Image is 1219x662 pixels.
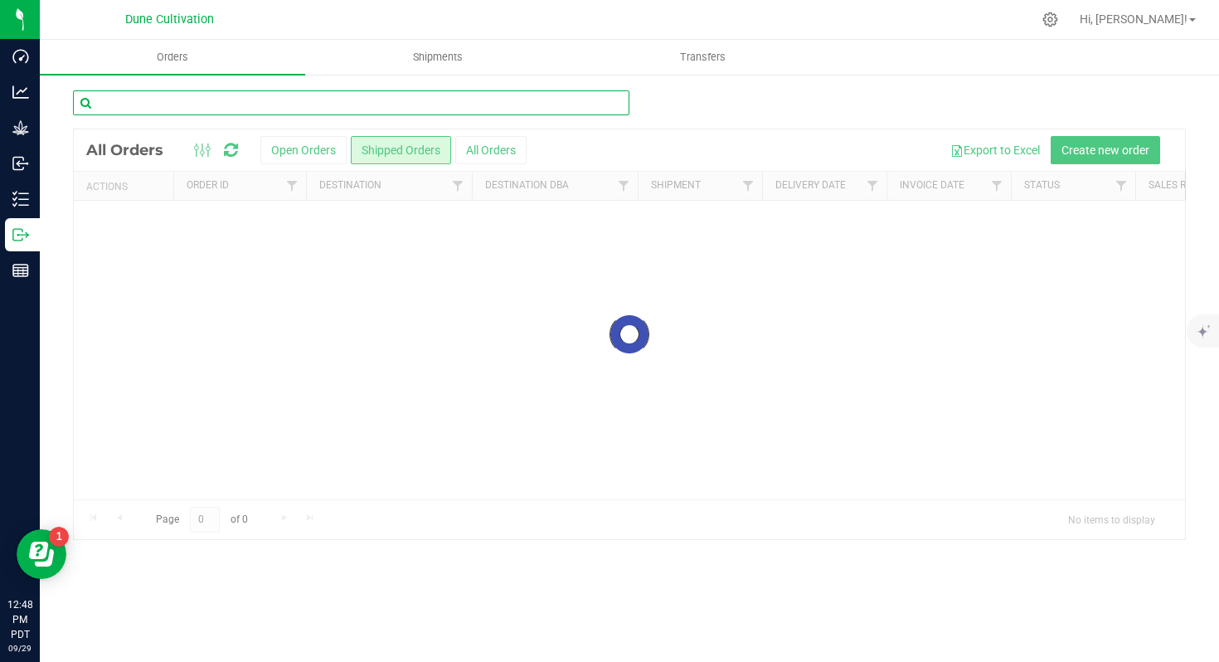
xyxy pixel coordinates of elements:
[571,40,836,75] a: Transfers
[7,642,32,655] p: 09/29
[125,12,214,27] span: Dune Cultivation
[12,262,29,279] inline-svg: Reports
[391,50,485,65] span: Shipments
[7,597,32,642] p: 12:48 PM PDT
[12,191,29,207] inline-svg: Inventory
[12,226,29,243] inline-svg: Outbound
[40,40,305,75] a: Orders
[49,527,69,547] iframe: Resource center unread badge
[73,90,629,115] input: Search Order ID, Destination, Customer PO...
[658,50,748,65] span: Transfers
[134,50,211,65] span: Orders
[12,48,29,65] inline-svg: Dashboard
[12,84,29,100] inline-svg: Analytics
[1040,12,1061,27] div: Manage settings
[1080,12,1187,26] span: Hi, [PERSON_NAME]!
[305,40,571,75] a: Shipments
[12,155,29,172] inline-svg: Inbound
[12,119,29,136] inline-svg: Grow
[17,529,66,579] iframe: Resource center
